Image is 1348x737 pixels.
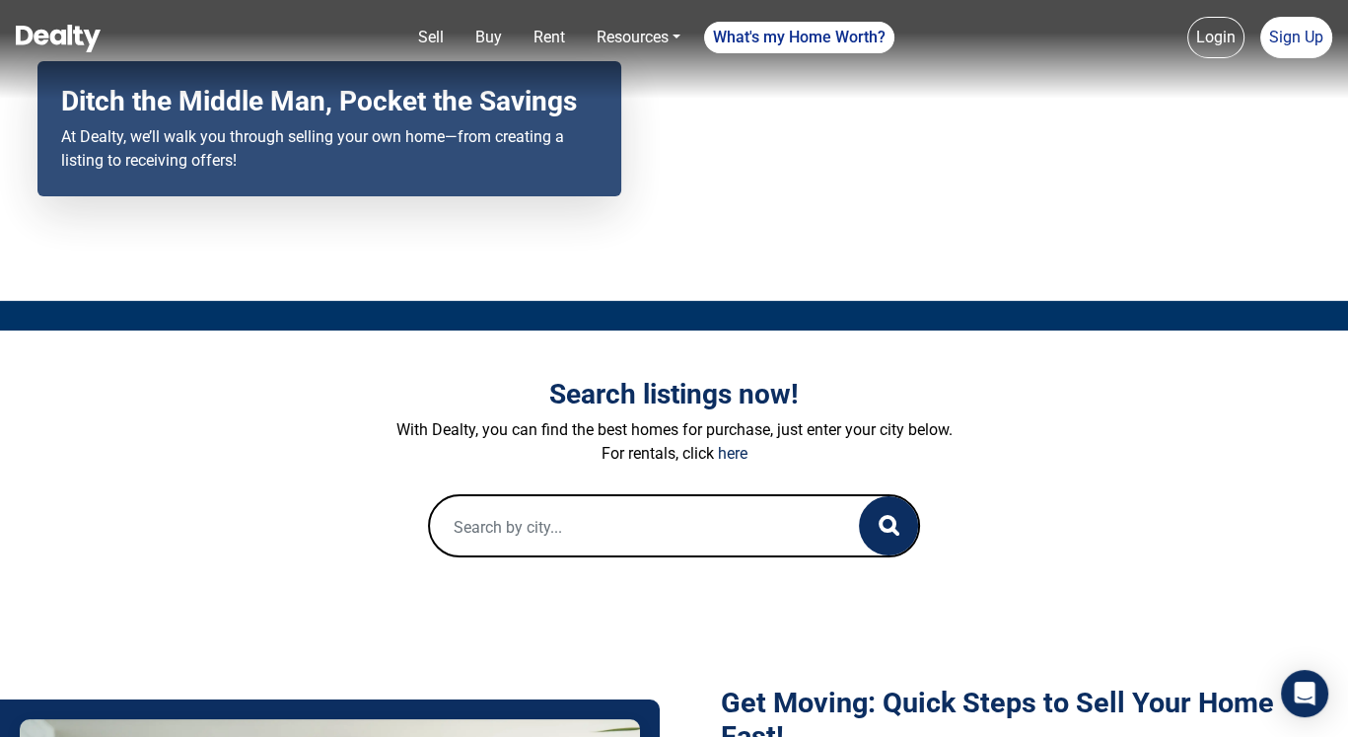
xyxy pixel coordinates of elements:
[61,85,598,118] h2: Ditch the Middle Man, Pocket the Savings
[718,444,747,463] a: here
[10,678,69,737] iframe: BigID CMP Widget
[61,125,598,173] p: At Dealty, we’ll walk you through selling your own home—from creating a listing to receiving offers!
[430,496,820,559] input: Search by city...
[16,25,101,52] img: Dealty - Buy, Sell & Rent Homes
[409,18,451,57] a: Sell
[127,378,1222,411] h3: Search listings now!
[466,18,509,57] a: Buy
[1281,670,1328,717] div: Open Intercom Messenger
[704,22,894,53] a: What's my Home Worth?
[588,18,687,57] a: Resources
[1187,17,1244,58] a: Login
[525,18,572,57] a: Rent
[127,442,1222,466] p: For rentals, click
[127,418,1222,442] p: With Dealty, you can find the best homes for purchase, just enter your city below.
[1260,17,1332,58] a: Sign Up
